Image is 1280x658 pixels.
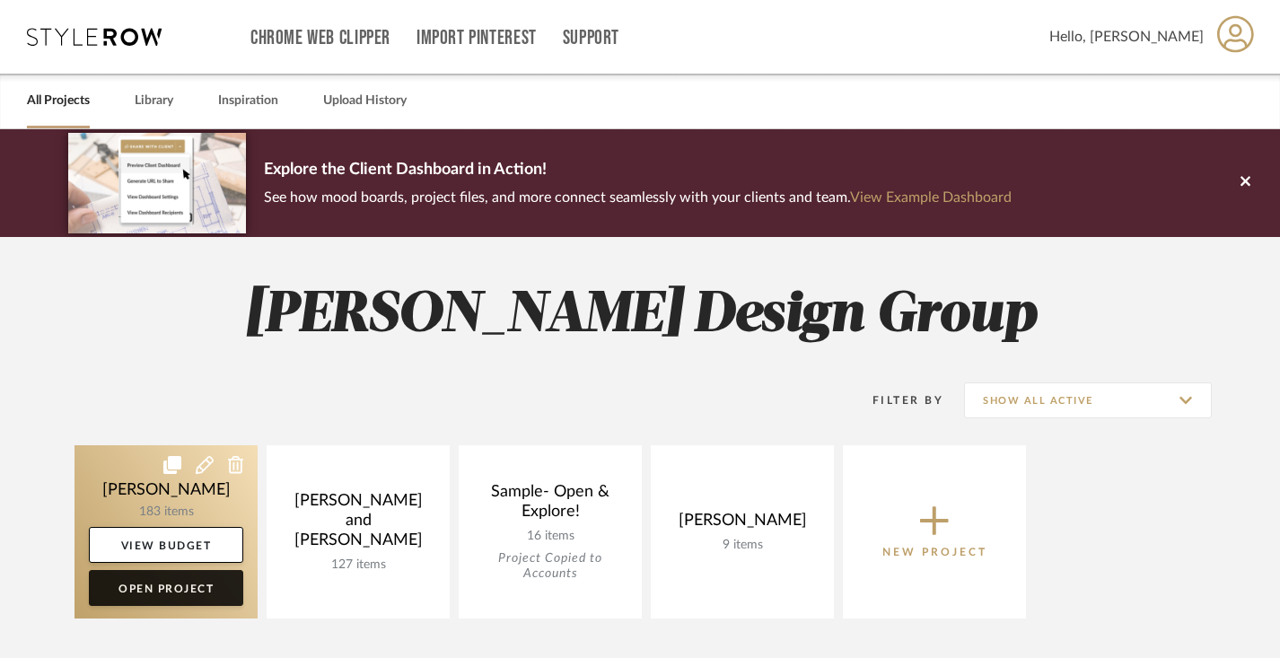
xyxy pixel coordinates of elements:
[89,527,243,563] a: View Budget
[882,543,987,561] p: New Project
[68,133,246,232] img: d5d033c5-7b12-40c2-a960-1ecee1989c38.png
[135,89,173,113] a: Library
[665,511,820,538] div: [PERSON_NAME]
[473,551,627,582] div: Project Copied to Accounts
[218,89,278,113] a: Inspiration
[264,156,1012,185] p: Explore the Client Dashboard in Action!
[281,557,435,573] div: 127 items
[264,185,1012,210] p: See how mood boards, project files, and more connect seamlessly with your clients and team.
[850,190,1012,205] a: View Example Dashboard
[89,570,243,606] a: Open Project
[563,31,619,46] a: Support
[323,89,407,113] a: Upload History
[416,31,537,46] a: Import Pinterest
[27,89,90,113] a: All Projects
[473,482,627,529] div: Sample- Open & Explore!
[281,491,435,557] div: [PERSON_NAME] and [PERSON_NAME]
[849,391,943,409] div: Filter By
[250,31,390,46] a: Chrome Web Clipper
[665,538,820,553] div: 9 items
[843,445,1026,619] button: New Project
[473,529,627,544] div: 16 items
[1049,26,1204,48] span: Hello, [PERSON_NAME]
